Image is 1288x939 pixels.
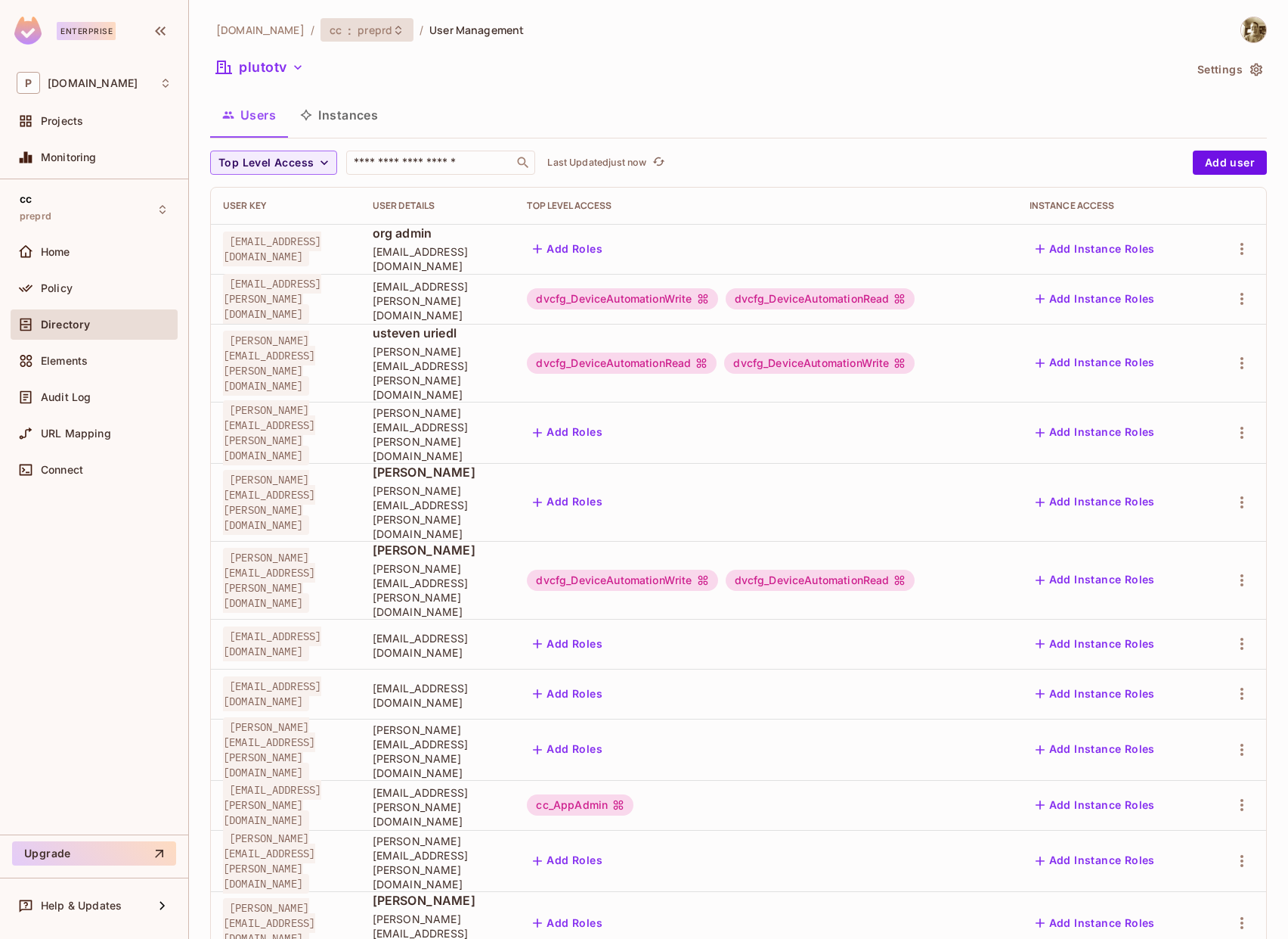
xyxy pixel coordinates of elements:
div: dvcfg_DeviceAutomationWrite [527,288,717,309]
span: [PERSON_NAME][EMAIL_ADDRESS][PERSON_NAME][DOMAIN_NAME] [223,548,315,613]
button: Instances [288,96,390,134]
div: dvcfg_DeviceAutomationRead [527,353,717,374]
div: dvcfg_DeviceAutomationRead [726,288,915,309]
span: [EMAIL_ADDRESS][DOMAIN_NAME] [373,631,503,660]
div: dvcfg_DeviceAutomationWrite [724,353,915,374]
img: SReyMgAAAABJRU5ErkJggg== [14,17,42,45]
button: Add Roles [527,682,608,706]
div: User Details [373,200,503,212]
span: [PERSON_NAME] [373,892,503,909]
span: [EMAIL_ADDRESS][PERSON_NAME][DOMAIN_NAME] [223,274,321,324]
span: [PERSON_NAME][EMAIL_ADDRESS][PERSON_NAME][DOMAIN_NAME] [223,470,315,535]
button: Add Instance Roles [1029,632,1161,656]
span: [PERSON_NAME][EMAIL_ADDRESS][PERSON_NAME][DOMAIN_NAME] [223,717,315,782]
button: Add Instance Roles [1029,682,1161,706]
button: Add Roles [527,911,608,935]
span: [EMAIL_ADDRESS][PERSON_NAME][DOMAIN_NAME] [373,279,503,322]
button: Top Level Access [210,151,337,175]
span: P [17,72,40,94]
span: usteven uriedl [373,325,503,341]
div: User Key [223,200,348,212]
button: plutotv [210,55,310,79]
button: Add Instance Roles [1029,287,1161,311]
button: Add Roles [527,849,608,873]
span: [PERSON_NAME][EMAIL_ADDRESS][PERSON_NAME][DOMAIN_NAME] [223,400,315,465]
div: dvcfg_DeviceAutomationRead [726,570,915,591]
span: [EMAIL_ADDRESS][DOMAIN_NAME] [373,244,503,273]
div: cc_AppAdmin [527,794,633,816]
span: Directory [41,319,90,331]
button: Add Roles [527,237,608,261]
div: dvcfg_DeviceAutomationWrite [527,570,717,591]
span: Click to refresh data [646,154,667,172]
button: Upgrade [12,841,176,866]
span: [PERSON_NAME][EMAIL_ADDRESS][PERSON_NAME][DOMAIN_NAME] [373,406,503,463]
div: Top Level Access [527,200,1005,212]
button: Add Instance Roles [1029,849,1161,873]
button: Add Instance Roles [1029,490,1161,515]
button: Add Instance Roles [1029,351,1161,375]
span: [PERSON_NAME] [373,464,503,480]
span: [EMAIL_ADDRESS][DOMAIN_NAME] [223,676,321,711]
span: org admin [373,225,503,241]
span: URL Mapping [41,428,111,440]
img: Ragan Shearing [1241,17,1266,42]
span: Home [41,246,70,258]
button: Users [210,96,288,134]
span: Workspace: pluto.tv [48,77,138,89]
button: Add Instance Roles [1029,421,1161,445]
span: [PERSON_NAME][EMAIL_ADDRESS][PERSON_NAME][DOMAIN_NAME] [223,829,315,894]
span: [EMAIL_ADDRESS][PERSON_NAME][DOMAIN_NAME] [373,785,503,829]
span: [PERSON_NAME][EMAIL_ADDRESS][PERSON_NAME][DOMAIN_NAME] [373,561,503,619]
span: [EMAIL_ADDRESS][PERSON_NAME][DOMAIN_NAME] [223,780,321,830]
button: Add Instance Roles [1029,738,1161,762]
button: Add Instance Roles [1029,911,1161,935]
span: the active workspace [216,23,305,37]
button: Add Roles [527,738,608,762]
span: [PERSON_NAME][EMAIL_ADDRESS][PERSON_NAME][DOMAIN_NAME] [373,723,503,780]
button: Add Roles [527,421,608,445]
span: Elements [41,355,88,367]
span: cc [20,193,32,205]
span: : [347,24,352,36]
span: Policy [41,282,73,294]
span: cc [330,23,342,37]
span: [PERSON_NAME][EMAIL_ADDRESS][PERSON_NAME][DOMAIN_NAME] [223,331,315,396]
button: Add Roles [527,632,608,656]
button: Settings [1191,58,1267,82]
span: Projects [41,115,83,127]
span: Top Level Access [218,154,314,173]
span: preprd [20,210,51,222]
span: User Management [429,23,524,37]
span: [PERSON_NAME] [373,542,503,558]
span: [EMAIL_ADDRESS][DOMAIN_NAME] [223,627,321,661]
span: [EMAIL_ADDRESS][DOMAIN_NAME] [373,681,503,710]
span: refresh [652,155,665,170]
button: Add Instance Roles [1029,237,1161,261]
span: [EMAIL_ADDRESS][DOMAIN_NAME] [223,232,321,266]
span: Connect [41,464,83,476]
span: preprd [358,23,392,37]
button: Add user [1193,151,1267,175]
span: [PERSON_NAME][EMAIL_ADDRESS][PERSON_NAME][DOMAIN_NAME] [373,344,503,402]
button: Add Instance Roles [1029,568,1161,592]
p: Last Updated just now [547,157,646,169]
span: Audit Log [41,391,91,403]
button: Add Instance Roles [1029,793,1161,817]
span: [PERSON_NAME][EMAIL_ADDRESS][PERSON_NAME][DOMAIN_NAME] [373,834,503,891]
div: Enterprise [57,22,116,40]
button: Add Roles [527,490,608,515]
span: Help & Updates [41,900,122,912]
li: / [311,23,314,37]
li: / [420,23,423,37]
span: Monitoring [41,151,97,163]
button: refresh [649,154,667,172]
div: Instance Access [1029,200,1195,212]
span: [PERSON_NAME][EMAIL_ADDRESS][PERSON_NAME][DOMAIN_NAME] [373,483,503,541]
